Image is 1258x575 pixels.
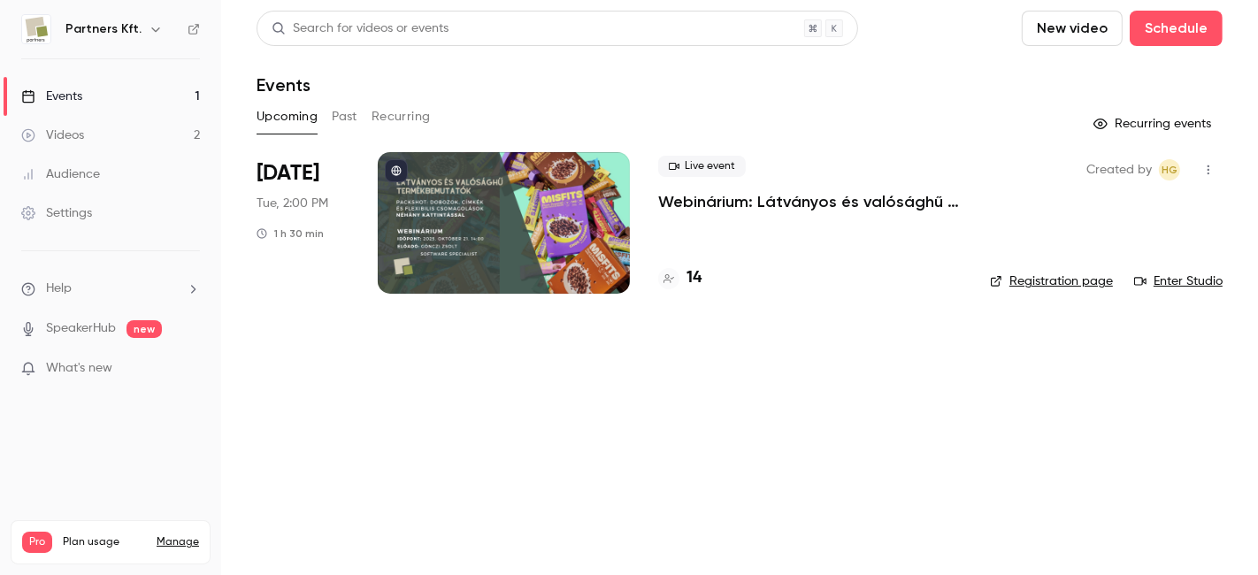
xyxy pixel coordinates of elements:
[257,226,324,241] div: 1 h 30 min
[21,280,200,298] li: help-dropdown-opener
[1022,11,1123,46] button: New video
[21,204,92,222] div: Settings
[65,20,142,38] h6: Partners Kft.
[22,15,50,43] img: Partners Kft.
[1130,11,1223,46] button: Schedule
[21,165,100,183] div: Audience
[658,191,962,212] a: Webinárium: Látványos és valósághű termékbemutatók - Packshot-tal (2025. október 21., 14:00)
[46,319,116,338] a: SpeakerHub
[157,535,199,549] a: Manage
[127,320,162,338] span: new
[22,532,52,553] span: Pro
[257,152,349,294] div: Oct 21 Tue, 2:00 PM (Europe/Budapest)
[257,74,311,96] h1: Events
[1159,159,1180,180] span: Hajnal Gönczi
[257,159,319,188] span: [DATE]
[1086,159,1152,180] span: Created by
[46,280,72,298] span: Help
[272,19,449,38] div: Search for videos or events
[21,88,82,105] div: Events
[257,103,318,131] button: Upcoming
[658,266,702,290] a: 14
[63,535,146,549] span: Plan usage
[332,103,357,131] button: Past
[687,266,702,290] h4: 14
[658,156,746,177] span: Live event
[372,103,431,131] button: Recurring
[1134,272,1223,290] a: Enter Studio
[990,272,1113,290] a: Registration page
[179,361,200,377] iframe: Noticeable Trigger
[257,195,328,212] span: Tue, 2:00 PM
[1162,159,1177,180] span: HG
[1085,110,1223,138] button: Recurring events
[46,359,112,378] span: What's new
[21,126,84,144] div: Videos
